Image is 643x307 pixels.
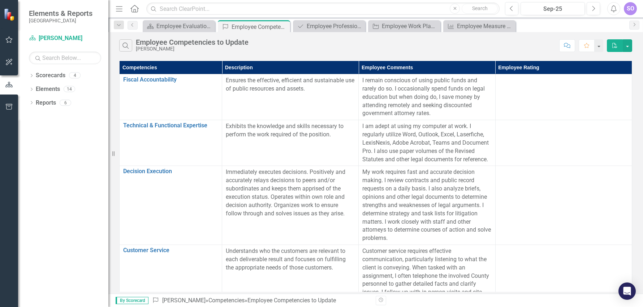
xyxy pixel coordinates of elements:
[624,2,637,15] button: SO
[495,120,632,166] td: Double-Click to Edit
[36,71,65,80] a: Scorecards
[123,76,218,83] a: Fiscal Accountability
[362,168,491,242] p: My work requires fast and accurate decision making. I review contracts and public record requests...
[307,22,363,31] div: Employee Professional Development to Update
[359,120,495,166] td: Double-Click to Edit
[136,46,249,52] div: [PERSON_NAME]
[359,74,495,120] td: Double-Click to Edit
[226,76,355,93] p: Ensures the effective, efficient and sustainable use of public resources and assets.
[116,297,148,304] span: By Scorecard
[232,22,288,31] div: Employee Competencies to Update
[618,282,636,300] div: Open Intercom Messenger
[144,22,213,31] a: Employee Evaluation Navigation
[60,100,71,106] div: 6
[36,85,60,93] a: Elements
[226,168,355,218] p: Immediately executes decisions. Positively and accurately relays decisions to peers and/or subord...
[152,297,370,305] div: » »
[123,247,218,254] a: Customer Service
[226,247,355,272] p: Understands who the customers are relevant to each deliverable result and focuses on fulfilling t...
[462,4,498,14] button: Search
[523,5,582,13] div: Sep-25
[457,22,514,31] div: Employee Measure Report to Update
[226,122,355,139] p: Exhibits the knowledge and skills necessary to perform the work required of the position.
[247,297,336,304] div: Employee Competencies to Update
[445,22,514,31] a: Employee Measure Report to Update
[29,9,92,18] span: Elements & Reports
[120,120,222,166] td: Double-Click to Edit Right Click for Context Menu
[29,52,101,64] input: Search Below...
[29,34,101,43] a: [PERSON_NAME]
[123,168,218,175] a: Decision Execution
[29,18,92,23] small: [GEOGRAPHIC_DATA]
[295,22,363,31] a: Employee Professional Development to Update
[362,122,491,163] p: I am adept at using my computer at work. I regularly utilize Word, Outlook, Excel, Laserfiche, Le...
[123,122,218,129] a: Technical & Functional Expertise
[495,74,632,120] td: Double-Click to Edit
[64,86,75,92] div: 14
[120,74,222,120] td: Double-Click to Edit Right Click for Context Menu
[146,3,500,15] input: Search ClearPoint...
[382,22,439,31] div: Employee Work Plan Milestones to Update
[495,166,632,245] td: Double-Click to Edit
[136,38,249,46] div: Employee Competencies to Update
[362,76,491,118] p: I remain conscious of using public funds and rarely do so. I occasionally spend funds on legal ed...
[69,73,81,79] div: 4
[120,166,222,245] td: Double-Click to Edit Right Click for Context Menu
[521,2,585,15] button: Sep-25
[208,297,245,304] a: Competencies
[4,8,16,21] img: ClearPoint Strategy
[472,5,488,11] span: Search
[162,297,206,304] a: [PERSON_NAME]
[370,22,439,31] a: Employee Work Plan Milestones to Update
[156,22,213,31] div: Employee Evaluation Navigation
[36,99,56,107] a: Reports
[359,166,495,245] td: Double-Click to Edit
